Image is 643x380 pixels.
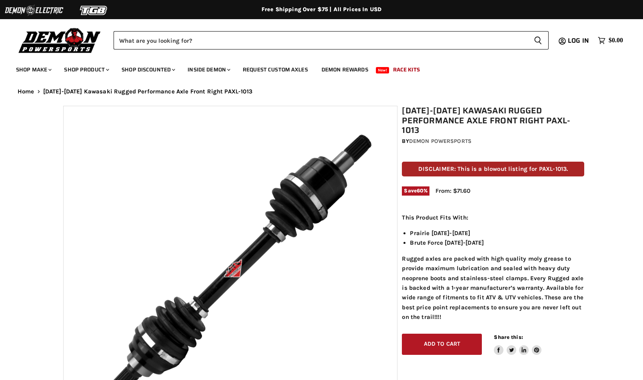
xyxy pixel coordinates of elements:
span: $0.00 [609,37,623,44]
li: Prairie [DATE]-[DATE] [410,228,584,238]
a: Log in [564,37,594,44]
a: Home [18,88,34,95]
div: by [402,137,584,146]
img: TGB Logo 2 [64,3,124,18]
p: This Product Fits With: [402,213,584,222]
h1: [DATE]-[DATE] Kawasaki Rugged Performance Axle Front Right PAXL-1013 [402,106,584,135]
a: Shop Make [10,61,56,78]
a: Demon Rewards [316,61,374,78]
span: Add to cart [424,340,461,347]
a: Inside Demon [182,61,235,78]
aside: Share this: [494,334,541,355]
span: New! [376,67,389,73]
nav: Breadcrumbs [2,88,641,95]
span: From: $71.60 [435,187,470,194]
a: Shop Discounted [116,61,180,78]
p: DISCLAIMER: This is a blowout listing for PAXL-1013. [402,162,584,176]
button: Search [527,31,549,49]
span: [DATE]-[DATE] Kawasaki Rugged Performance Axle Front Right PAXL-1013 [43,88,252,95]
img: Demon Powersports [16,26,104,54]
span: 60 [417,188,423,194]
a: Demon Powersports [409,138,471,144]
img: Demon Electric Logo 2 [4,3,64,18]
div: Free Shipping Over $75 | All Prices In USD [2,6,641,13]
ul: Main menu [10,58,621,78]
a: Shop Product [58,61,114,78]
span: Log in [568,36,589,46]
li: Brute Force [DATE]-[DATE] [410,238,584,247]
form: Product [114,31,549,49]
input: Search [114,31,527,49]
a: Request Custom Axles [237,61,314,78]
span: Share this: [494,334,523,340]
button: Add to cart [402,334,482,355]
span: Save % [402,186,429,195]
div: Rugged axles are packed with high quality moly grease to provide maximum lubrication and sealed w... [402,213,584,322]
a: Race Kits [387,61,426,78]
a: $0.00 [594,35,627,46]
